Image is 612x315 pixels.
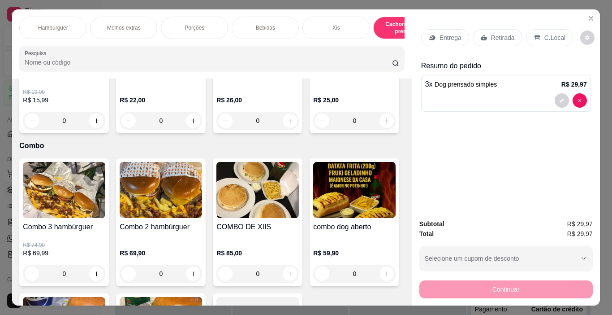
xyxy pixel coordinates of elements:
[23,249,105,258] p: R$ 69,99
[419,230,434,237] strong: Total
[381,21,433,35] p: Cachorro quente prensado
[421,61,591,71] p: Resumo do pedido
[23,241,105,249] p: R$ 74,90
[23,96,105,105] p: R$ 15,99
[216,162,299,218] img: product-image
[435,81,497,88] span: Dog prensado simples
[440,33,461,42] p: Entrega
[120,96,202,105] p: R$ 22,00
[216,249,299,258] p: R$ 85,00
[313,222,396,232] h4: combo dog aberto
[256,24,275,31] p: Bebidas
[25,49,50,57] label: Pesquisa
[332,24,340,31] p: Xis
[23,162,105,218] img: product-image
[25,58,392,67] input: Pesquisa
[23,222,105,232] h4: Combo 3 hambúrguer
[120,249,202,258] p: R$ 69,90
[313,162,396,218] img: product-image
[313,96,396,105] p: R$ 25,00
[567,229,593,239] span: R$ 29,97
[544,33,565,42] p: C.Local
[567,219,593,229] span: R$ 29,97
[19,140,404,151] p: Combo
[216,222,299,232] h4: COMBO DE XIIS
[584,11,598,26] button: Close
[107,24,141,31] p: Molhos extras
[561,80,587,89] p: R$ 29,97
[573,93,587,108] button: decrease-product-quantity
[580,31,595,45] button: decrease-product-quantity
[419,246,593,271] button: Selecione um cupom de desconto
[425,79,497,90] p: 3 x
[216,96,299,105] p: R$ 26,00
[23,88,105,96] p: R$ 19,00
[120,222,202,232] h4: Combo 2 hambúrguer
[38,24,68,31] p: Hambúrguer
[120,162,202,218] img: product-image
[419,220,444,227] strong: Subtotal
[313,249,396,258] p: R$ 59,90
[185,24,204,31] p: Porções
[555,93,569,108] button: decrease-product-quantity
[491,33,515,42] p: Retirada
